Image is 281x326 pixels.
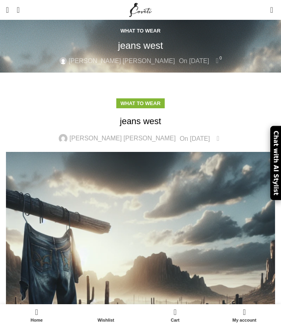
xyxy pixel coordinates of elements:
[118,40,163,52] h1: jeans west
[214,318,275,323] span: My account
[217,55,223,61] span: 0
[144,318,206,323] span: Cart
[69,56,175,66] a: [PERSON_NAME] [PERSON_NAME]
[127,6,154,13] a: Site logo
[258,2,266,18] div: My Wishlist
[59,134,67,143] img: author-avatar
[120,28,160,34] a: What to wear
[140,306,210,324] div: My cart
[13,2,23,18] a: Search
[174,306,180,312] span: 0
[71,306,141,324] a: Wishlist
[214,134,222,144] a: 0
[60,57,67,64] img: author-avatar
[2,2,13,18] a: Open mobile menu
[6,318,67,323] span: Home
[271,4,277,10] span: 0
[218,133,224,139] span: 0
[6,115,275,128] h1: jeans west
[75,318,137,323] span: Wishlist
[69,135,176,142] a: [PERSON_NAME] [PERSON_NAME]
[213,56,221,66] a: 0
[180,135,210,142] time: On [DATE]
[120,100,160,106] a: What to wear
[2,306,71,324] a: Home
[179,58,209,64] time: On [DATE]
[266,2,277,18] a: 0
[210,306,279,324] a: My account
[140,306,210,324] a: 0 Cart
[71,306,141,324] div: My wishlist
